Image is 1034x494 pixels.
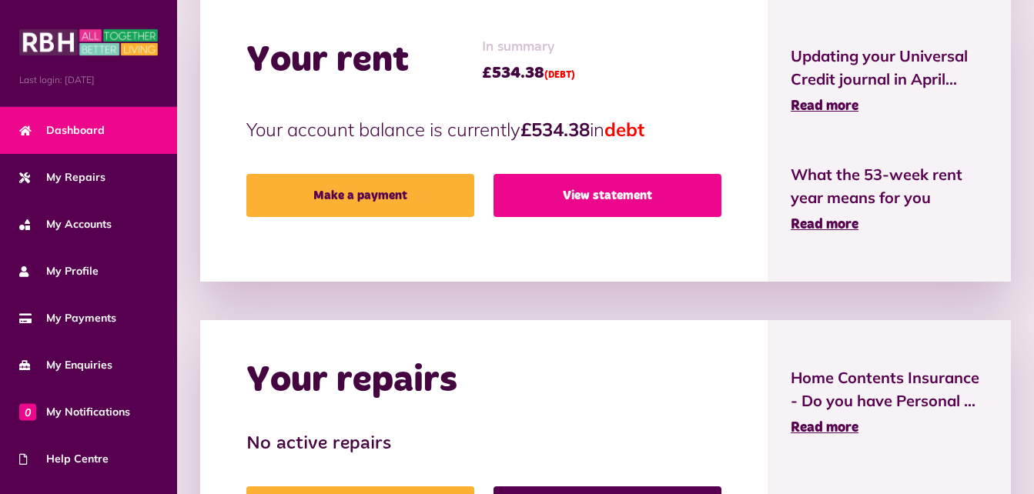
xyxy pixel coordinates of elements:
span: Read more [791,99,858,113]
span: Home Contents Insurance - Do you have Personal ... [791,366,988,412]
h2: Your rent [246,38,409,83]
a: Updating your Universal Credit journal in April... Read more [791,45,988,117]
a: What the 53-week rent year means for you Read more [791,163,988,235]
span: My Profile [19,263,99,279]
h2: Your repairs [246,359,457,403]
h3: No active repairs [246,433,721,456]
span: My Accounts [19,216,112,232]
span: Read more [791,218,858,232]
p: Your account balance is currently in [246,115,721,143]
a: Home Contents Insurance - Do you have Personal ... Read more [791,366,988,439]
span: Last login: [DATE] [19,73,158,87]
span: (DEBT) [544,71,575,80]
span: Dashboard [19,122,105,139]
a: View statement [494,174,721,217]
span: £534.38 [482,62,575,85]
span: My Payments [19,310,116,326]
span: In summary [482,37,575,58]
span: Read more [791,421,858,435]
span: What the 53-week rent year means for you [791,163,988,209]
span: Updating your Universal Credit journal in April... [791,45,988,91]
span: 0 [19,403,36,420]
span: debt [604,118,644,141]
span: My Notifications [19,404,130,420]
img: MyRBH [19,27,158,58]
span: My Enquiries [19,357,112,373]
span: My Repairs [19,169,105,185]
span: Help Centre [19,451,109,467]
strong: £534.38 [520,118,590,141]
a: Make a payment [246,174,474,217]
